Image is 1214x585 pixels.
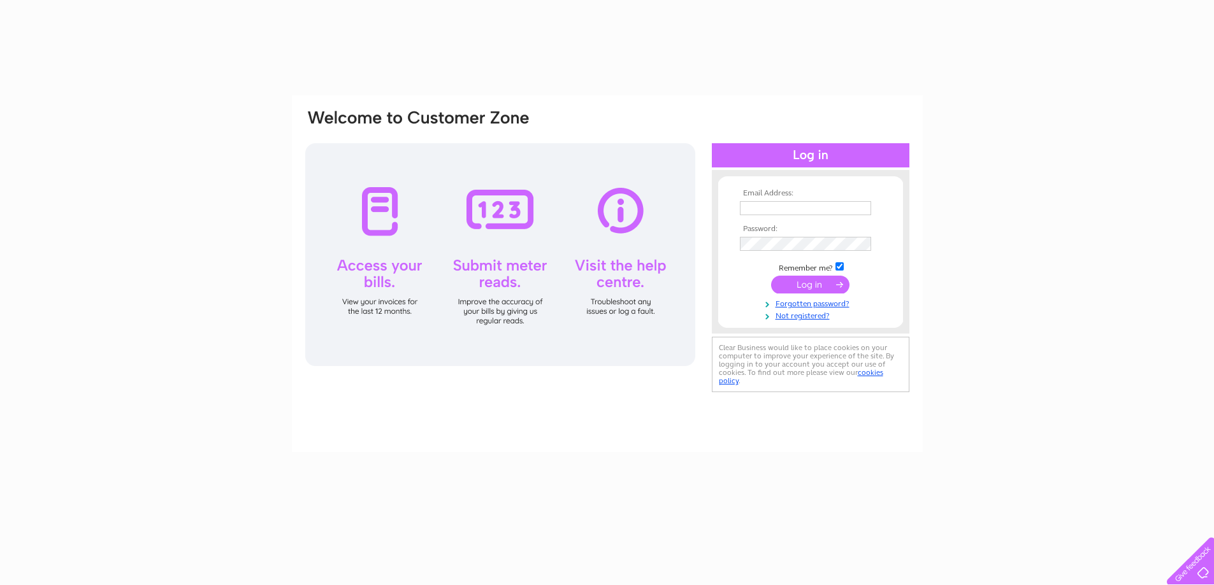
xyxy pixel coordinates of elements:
[737,225,885,234] th: Password:
[737,260,885,273] td: Remember me?
[740,297,885,309] a: Forgotten password?
[737,189,885,198] th: Email Address:
[712,337,909,392] div: Clear Business would like to place cookies on your computer to improve your experience of the sit...
[719,368,883,385] a: cookies policy
[740,309,885,321] a: Not registered?
[771,276,849,293] input: Submit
